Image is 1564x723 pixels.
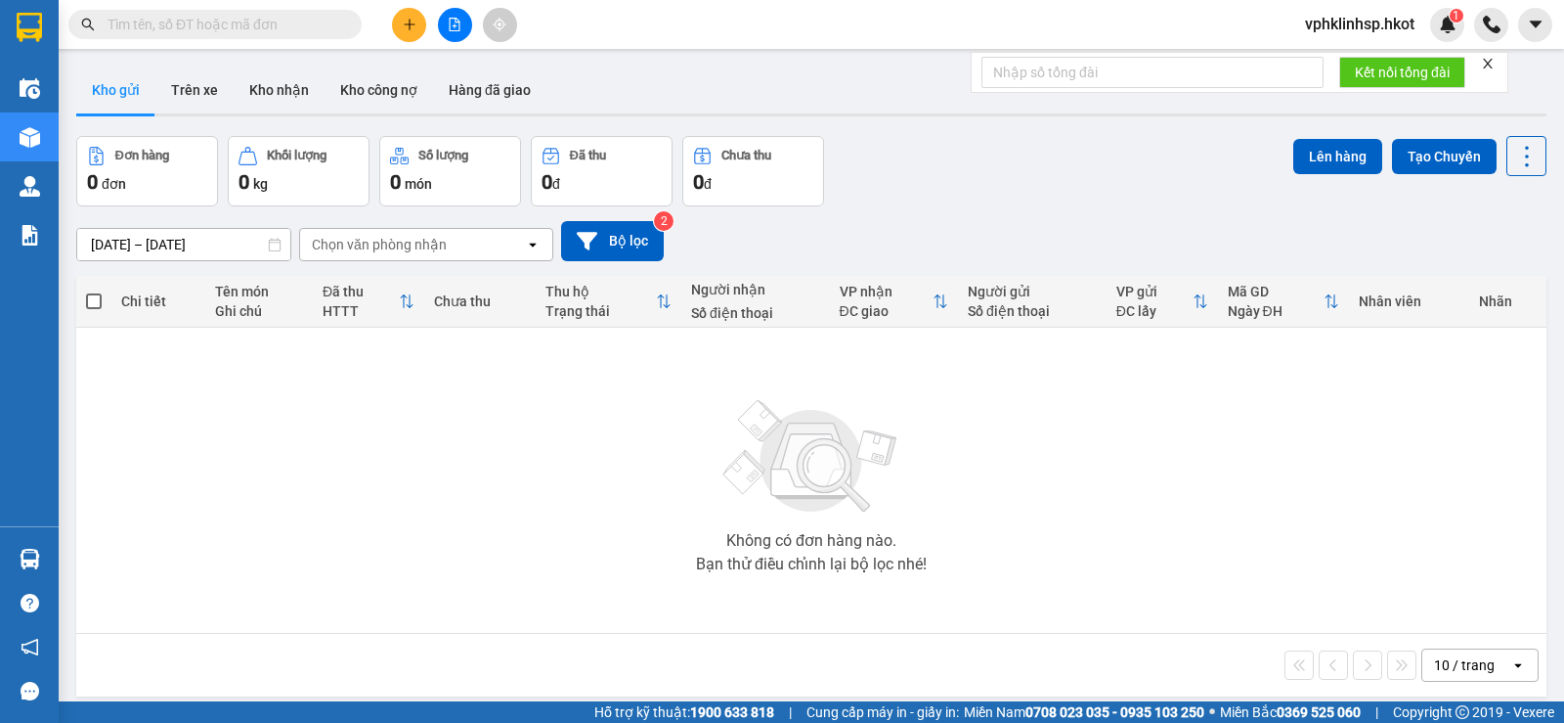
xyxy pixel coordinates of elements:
[1434,655,1495,675] div: 10 / trang
[239,170,249,194] span: 0
[1453,9,1459,23] span: 1
[721,149,771,162] div: Chưa thu
[1479,294,1537,309] div: Nhãn
[21,638,39,656] span: notification
[108,14,338,35] input: Tìm tên, số ĐT hoặc mã đơn
[1518,8,1552,42] button: caret-down
[405,176,432,192] span: món
[691,305,820,321] div: Số điện thoại
[1392,139,1497,174] button: Tạo Chuyến
[20,225,40,246] img: solution-icon
[704,176,712,192] span: đ
[313,276,424,328] th: Toggle SortBy
[20,176,40,197] img: warehouse-icon
[594,701,774,723] span: Hỗ trợ kỹ thuật:
[87,170,98,194] span: 0
[1339,57,1465,88] button: Kết nối tổng đài
[418,149,468,162] div: Số lượng
[542,170,552,194] span: 0
[1289,12,1430,36] span: vphklinhsp.hkot
[1277,704,1361,720] strong: 0369 525 060
[403,18,416,31] span: plus
[1220,701,1361,723] span: Miền Bắc
[789,701,792,723] span: |
[570,149,606,162] div: Đã thu
[561,221,664,261] button: Bộ lọc
[77,229,290,260] input: Select a date range.
[1218,276,1350,328] th: Toggle SortBy
[21,594,39,612] span: question-circle
[76,67,155,113] button: Kho gửi
[1455,705,1469,719] span: copyright
[714,388,909,525] img: svg+xml;base64,PHN2ZyBjbGFzcz0ibGlzdC1wbHVnX19zdmciIHhtbG5zPSJodHRwOi8vd3d3LnczLm9yZy8yMDAwL3N2Zy...
[1107,276,1218,328] th: Toggle SortBy
[964,701,1204,723] span: Miền Nam
[1481,57,1495,70] span: close
[1450,9,1463,23] sup: 1
[1375,701,1378,723] span: |
[76,136,218,206] button: Đơn hàng0đơn
[981,57,1324,88] input: Nhập số tổng đài
[438,8,472,42] button: file-add
[840,303,933,319] div: ĐC giao
[525,237,541,252] svg: open
[390,170,401,194] span: 0
[1527,16,1544,33] span: caret-down
[115,149,169,162] div: Đơn hàng
[483,8,517,42] button: aim
[968,284,1097,299] div: Người gửi
[536,276,681,328] th: Toggle SortBy
[1025,704,1204,720] strong: 0708 023 035 - 0935 103 250
[1483,16,1500,33] img: phone-icon
[545,284,656,299] div: Thu hộ
[1228,284,1325,299] div: Mã GD
[17,13,42,42] img: logo-vxr
[215,284,303,299] div: Tên món
[840,284,933,299] div: VP nhận
[691,282,820,297] div: Người nhận
[531,136,673,206] button: Đã thu0đ
[215,303,303,319] div: Ghi chú
[1359,294,1459,309] div: Nhân viên
[1439,16,1456,33] img: icon-new-feature
[323,284,399,299] div: Đã thu
[325,67,433,113] button: Kho công nợ
[228,136,369,206] button: Khối lượng0kg
[696,557,927,572] div: Bạn thử điều chỉnh lại bộ lọc nhé!
[690,704,774,720] strong: 1900 633 818
[102,176,126,192] span: đơn
[1116,303,1193,319] div: ĐC lấy
[1510,657,1526,673] svg: open
[806,701,959,723] span: Cung cấp máy in - giấy in:
[234,67,325,113] button: Kho nhận
[1355,62,1450,83] span: Kết nối tổng đài
[545,303,656,319] div: Trạng thái
[379,136,521,206] button: Số lượng0món
[155,67,234,113] button: Trên xe
[1209,708,1215,716] span: ⚪️
[21,682,39,700] span: message
[323,303,399,319] div: HTTT
[968,303,1097,319] div: Số điện thoại
[1293,139,1382,174] button: Lên hàng
[121,294,195,309] div: Chi tiết
[433,67,546,113] button: Hàng đã giao
[493,18,506,31] span: aim
[1228,303,1325,319] div: Ngày ĐH
[81,18,95,31] span: search
[1116,284,1193,299] div: VP gửi
[434,294,526,309] div: Chưa thu
[726,533,896,549] div: Không có đơn hàng nào.
[253,176,268,192] span: kg
[312,235,447,254] div: Chọn văn phòng nhận
[654,211,673,231] sup: 2
[20,549,40,569] img: warehouse-icon
[830,276,958,328] th: Toggle SortBy
[267,149,326,162] div: Khối lượng
[20,127,40,148] img: warehouse-icon
[20,78,40,99] img: warehouse-icon
[448,18,461,31] span: file-add
[682,136,824,206] button: Chưa thu0đ
[552,176,560,192] span: đ
[693,170,704,194] span: 0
